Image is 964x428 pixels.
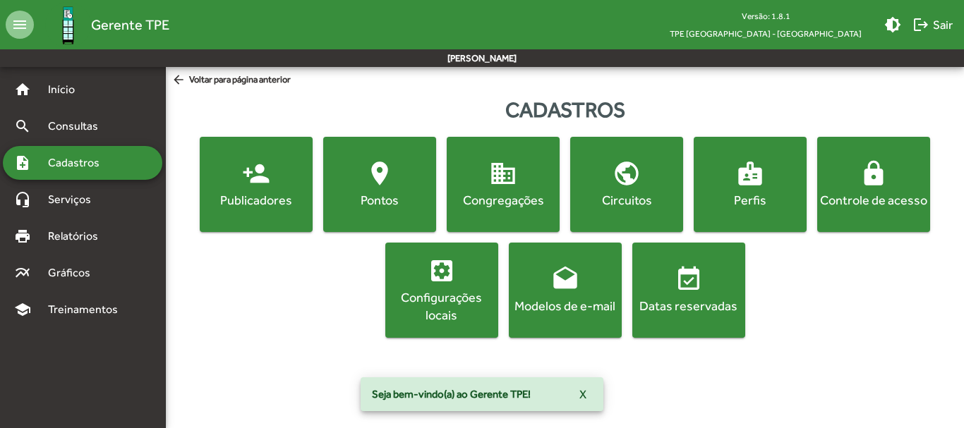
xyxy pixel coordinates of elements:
[884,16,901,33] mat-icon: brightness_medium
[242,159,270,188] mat-icon: person_add
[6,11,34,39] mat-icon: menu
[613,159,641,188] mat-icon: public
[570,137,683,232] button: Circuitos
[694,137,807,232] button: Perfis
[579,381,586,407] span: X
[907,12,958,37] button: Sair
[40,118,116,135] span: Consultas
[551,265,579,293] mat-icon: drafts
[860,159,888,188] mat-icon: lock
[675,265,703,293] mat-icon: event_available
[171,73,189,88] mat-icon: arrow_back
[203,191,310,209] div: Publicadores
[366,159,394,188] mat-icon: location_on
[40,228,116,245] span: Relatórios
[372,387,531,401] span: Seja bem-vindo(a) ao Gerente TPE!
[14,154,31,171] mat-icon: note_add
[509,243,622,338] button: Modelos de e-mail
[40,81,95,98] span: Início
[326,191,433,209] div: Pontos
[820,191,927,209] div: Controle de acesso
[489,159,517,188] mat-icon: domain
[14,228,31,245] mat-icon: print
[200,137,313,232] button: Publicadores
[40,301,135,318] span: Treinamentos
[736,159,764,188] mat-icon: badge
[385,243,498,338] button: Configurações locais
[40,264,109,281] span: Gráficos
[166,94,964,126] div: Cadastros
[14,191,31,208] mat-icon: headset_mic
[912,12,953,37] span: Sair
[40,154,118,171] span: Cadastros
[658,25,873,42] span: TPE [GEOGRAPHIC_DATA] - [GEOGRAPHIC_DATA]
[428,257,456,285] mat-icon: settings_applications
[91,13,169,36] span: Gerente TPE
[697,191,804,209] div: Perfis
[14,81,31,98] mat-icon: home
[388,288,495,324] div: Configurações locais
[635,297,742,314] div: Datas reservadas
[817,137,930,232] button: Controle de acesso
[171,73,291,88] span: Voltar para página anterior
[45,2,91,48] img: Logo
[14,301,31,318] mat-icon: school
[512,297,619,314] div: Modelos de e-mail
[14,118,31,135] mat-icon: search
[658,7,873,25] div: Versão: 1.8.1
[323,137,436,232] button: Pontos
[447,137,560,232] button: Congregações
[14,264,31,281] mat-icon: multiline_chart
[34,2,169,48] a: Gerente TPE
[573,191,680,209] div: Circuitos
[912,16,929,33] mat-icon: logout
[450,191,557,209] div: Congregações
[40,191,110,208] span: Serviços
[632,243,745,338] button: Datas reservadas
[568,381,598,407] button: X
